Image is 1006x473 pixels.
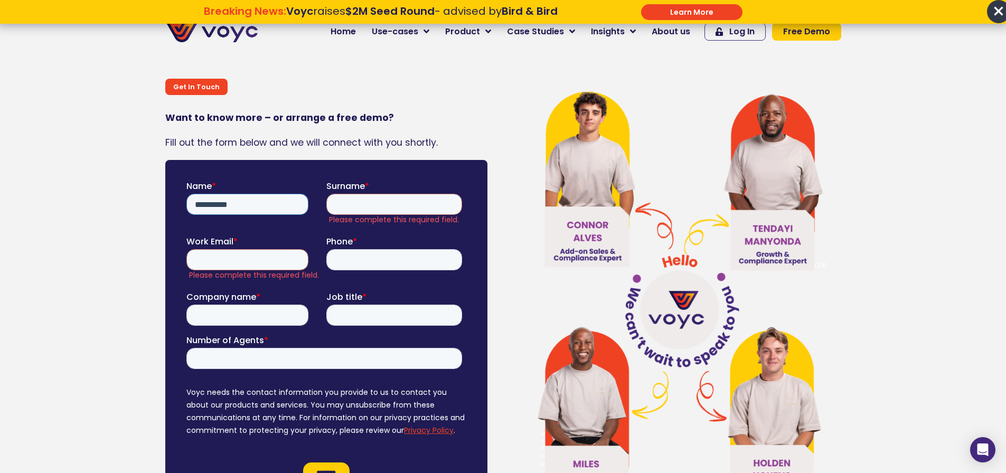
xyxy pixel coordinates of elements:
div: Submit [641,4,742,20]
strong: $2M Seed Round [345,4,435,18]
a: Insights [583,21,644,42]
div: Breaking News: Voyc raises $2M Seed Round - advised by Bird & Bird [150,5,611,30]
a: About us [644,21,698,42]
img: voyc-full-logo [165,21,258,42]
span: Use-cases [372,25,418,38]
span: Home [331,25,356,38]
div: Open Intercom Messenger [970,437,995,462]
span: Free Demo [783,27,830,36]
div: Get In Touch [165,79,228,95]
a: Case Studies [499,21,583,42]
a: Privacy Policy [218,244,267,254]
span: Case Studies [507,25,564,38]
a: Product [437,21,499,42]
span: Log In [729,27,755,36]
span: Product [445,25,480,38]
label: Please complete this required field. [3,89,140,99]
strong: Breaking News: [204,4,286,18]
a: Use-cases [364,21,437,42]
span: Insights [591,25,625,38]
span: Phone [140,54,166,67]
strong: Voyc [286,4,313,18]
a: Home [323,21,364,42]
a: Log In [704,23,766,41]
span: raises - advised by [286,4,558,18]
span: About us [652,25,690,38]
a: Free Demo [772,23,841,41]
strong: Want to know more – or arrange a free demo? [165,111,394,124]
p: Fill out the form below and we will connect with you shortly. [165,136,487,149]
label: Please complete this required field. [143,34,280,43]
strong: Bird & Bird [502,4,558,18]
span: Job title [140,110,176,122]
